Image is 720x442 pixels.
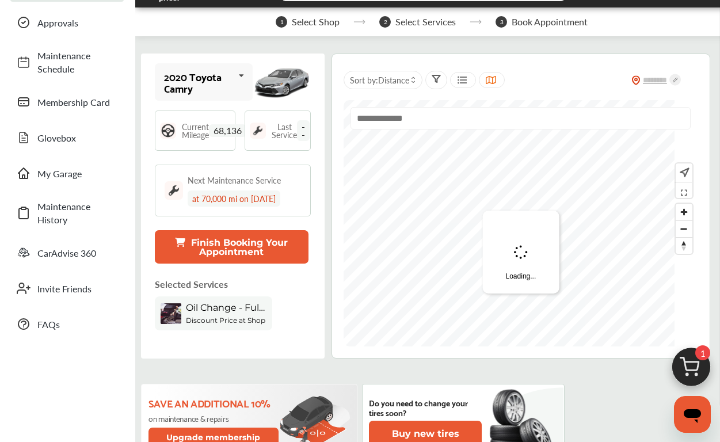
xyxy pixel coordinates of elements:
[676,220,692,237] button: Zoom out
[37,200,118,226] span: Maintenance History
[188,190,280,207] div: at 70,000 mi on [DATE]
[10,309,124,339] a: FAQs
[470,20,482,24] img: stepper-arrow.e24c07c6.svg
[677,166,689,179] img: recenter.ce011a49.svg
[186,316,265,325] b: Discount Price at Shop
[148,414,280,423] p: on maintenance & repairs
[369,398,482,417] p: Do you need to change your tires soon?
[37,246,118,260] span: CarAdvise 360
[496,16,507,28] span: 3
[37,318,118,331] span: FAQs
[378,74,409,86] span: Distance
[10,7,124,37] a: Approvals
[164,71,234,94] div: 2020 Toyota Camry
[165,181,183,200] img: maintenance_logo
[676,237,692,254] button: Reset bearing to north
[186,302,266,313] span: Oil Change - Full-synthetic
[10,238,124,268] a: CarAdvise 360
[10,194,124,232] a: Maintenance History
[695,345,710,360] span: 1
[37,282,118,295] span: Invite Friends
[292,17,340,27] span: Select Shop
[37,49,118,75] span: Maintenance Schedule
[276,16,287,28] span: 1
[188,174,281,186] div: Next Maintenance Service
[674,396,711,433] iframe: Button to launch messaging window
[10,123,124,153] a: Glovebox
[483,211,559,294] div: Loading...
[37,167,118,180] span: My Garage
[664,342,719,398] img: cart_icon.3d0951e8.svg
[676,238,692,254] span: Reset bearing to north
[155,230,308,264] button: Finish Booking Your Appointment
[148,397,280,409] p: Save an additional 10%
[379,16,391,28] span: 2
[182,123,209,139] span: Current Mileage
[676,204,692,220] button: Zoom in
[160,123,176,139] img: steering_logo
[272,123,297,139] span: Last Service
[631,75,641,85] img: location_vector_orange.38f05af8.svg
[37,16,118,29] span: Approvals
[161,303,181,324] img: oil-change-thumb.jpg
[512,17,588,27] span: Book Appointment
[37,131,118,144] span: Glovebox
[250,123,266,139] img: maintenance_logo
[344,100,675,346] canvas: Map
[10,273,124,303] a: Invite Friends
[10,87,124,117] a: Membership Card
[10,158,124,188] a: My Garage
[395,17,456,27] span: Select Services
[10,43,124,81] a: Maintenance Schedule
[297,120,310,141] span: --
[353,20,365,24] img: stepper-arrow.e24c07c6.svg
[37,96,118,109] span: Membership Card
[209,124,246,137] span: 68,136
[253,60,310,104] img: mobile_13269_st0640_046.jpg
[350,74,409,86] span: Sort by :
[155,277,228,291] p: Selected Services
